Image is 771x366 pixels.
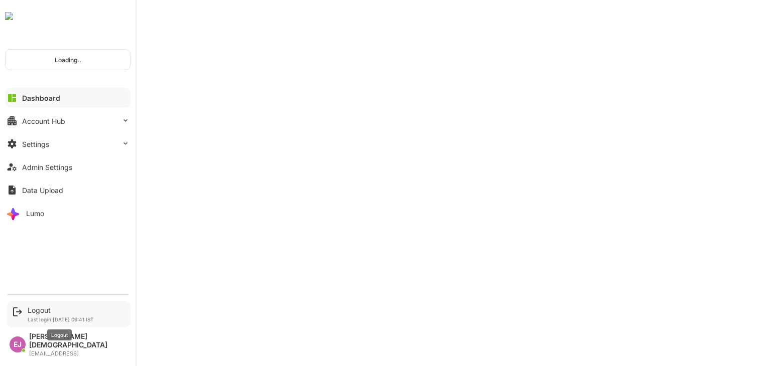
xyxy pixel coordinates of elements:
button: Account Hub [5,111,131,131]
div: EJ [10,336,26,352]
div: Data Upload [22,186,63,195]
button: Lumo [5,203,131,223]
img: undefinedjpg [5,12,13,20]
div: [PERSON_NAME][DEMOGRAPHIC_DATA] [29,332,125,349]
p: Last login: [DATE] 09:41 IST [28,316,94,322]
button: Settings [5,134,131,154]
button: Admin Settings [5,157,131,177]
div: Account Hub [22,117,65,125]
div: Settings [22,140,49,148]
div: Lumo [26,209,44,218]
button: Dashboard [5,88,131,108]
div: Loading.. [6,50,130,70]
button: Data Upload [5,180,131,200]
div: Logout [28,306,94,314]
div: [EMAIL_ADDRESS] [29,350,125,357]
div: Admin Settings [22,163,72,171]
div: Dashboard [22,94,60,102]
